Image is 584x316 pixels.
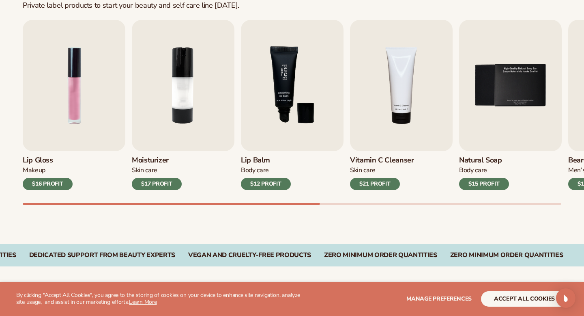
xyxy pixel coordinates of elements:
div: Private label products to start your beauty and self care line [DATE]. [23,1,239,10]
div: $15 PROFIT [459,178,509,190]
div: Zero Minimum Order QuantitieS [324,251,437,259]
div: Skin Care [350,166,414,175]
a: Learn More [129,298,157,306]
div: $17 PROFIT [132,178,182,190]
a: 5 / 9 [459,20,562,190]
h3: Natural Soap [459,156,509,165]
div: Skin Care [132,166,182,175]
p: By clicking "Accept All Cookies", you agree to the storing of cookies on your device to enhance s... [16,292,305,306]
img: Shopify Image 7 [241,20,344,151]
div: Open Intercom Messenger [556,288,575,308]
span: Manage preferences [406,295,472,303]
h3: Lip Gloss [23,156,73,165]
div: Body Care [459,166,509,175]
a: 3 / 9 [241,20,344,190]
div: Makeup [23,166,73,175]
div: Zero Minimum Order QuantitieS [450,251,563,259]
h3: Vitamin C Cleanser [350,156,414,165]
button: Manage preferences [406,291,472,307]
div: Body Care [241,166,291,175]
div: $21 PROFIT [350,178,400,190]
a: 2 / 9 [132,20,234,190]
div: DEDICATED SUPPORT FROM BEAUTY EXPERTS [29,251,175,259]
h3: Moisturizer [132,156,182,165]
h3: Lip Balm [241,156,291,165]
div: $12 PROFIT [241,178,291,190]
div: Vegan and Cruelty-Free Products [188,251,311,259]
a: 4 / 9 [350,20,453,190]
div: $16 PROFIT [23,178,73,190]
button: accept all cookies [481,291,568,307]
a: 1 / 9 [23,20,125,190]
